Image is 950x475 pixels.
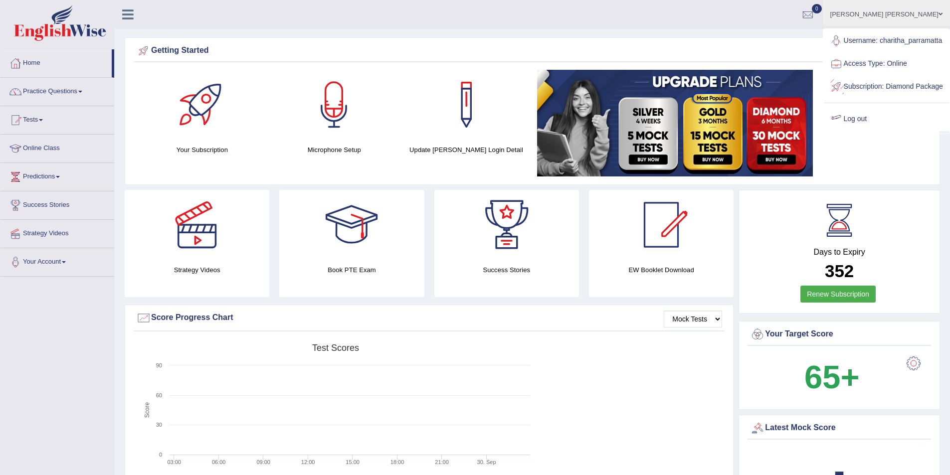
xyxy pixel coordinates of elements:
text: 03:00 [167,459,181,465]
a: Success Stories [0,191,114,216]
a: Log out [824,108,949,131]
h4: Success Stories [434,265,579,275]
span: 0 [812,4,822,13]
text: 60 [156,392,162,398]
h4: Microphone Setup [273,145,395,155]
text: 09:00 [256,459,270,465]
a: Strategy Videos [0,220,114,245]
text: 30 [156,422,162,428]
text: 21:00 [435,459,449,465]
h4: Strategy Videos [125,265,269,275]
tspan: Test scores [312,343,359,353]
tspan: Score [144,402,151,418]
img: small5.jpg [537,70,813,176]
a: Home [0,49,112,74]
div: Getting Started [136,43,929,58]
a: Renew Subscription [800,286,876,303]
h4: Your Subscription [141,145,263,155]
h4: EW Booklet Download [589,265,734,275]
text: 90 [156,362,162,368]
text: 06:00 [212,459,226,465]
tspan: 30. Sep [477,459,496,465]
div: Latest Mock Score [750,421,929,436]
text: 0 [159,452,162,458]
h4: Days to Expiry [750,248,929,257]
text: 12:00 [301,459,315,465]
a: Username: charitha_parramatta [824,29,949,52]
a: Practice Questions [0,78,114,103]
b: 352 [825,261,854,281]
a: Predictions [0,163,114,188]
text: 18:00 [390,459,404,465]
a: Your Account [0,248,114,273]
div: Your Target Score [750,327,929,342]
a: Subscription: Diamond Package [824,75,949,98]
div: Score Progress Chart [136,311,722,325]
b: 65+ [804,359,859,395]
a: Online Class [0,135,114,159]
h4: Update [PERSON_NAME] Login Detail [405,145,528,155]
text: 15:00 [346,459,360,465]
a: Access Type: Online [824,52,949,75]
h4: Book PTE Exam [279,265,424,275]
a: Tests [0,106,114,131]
